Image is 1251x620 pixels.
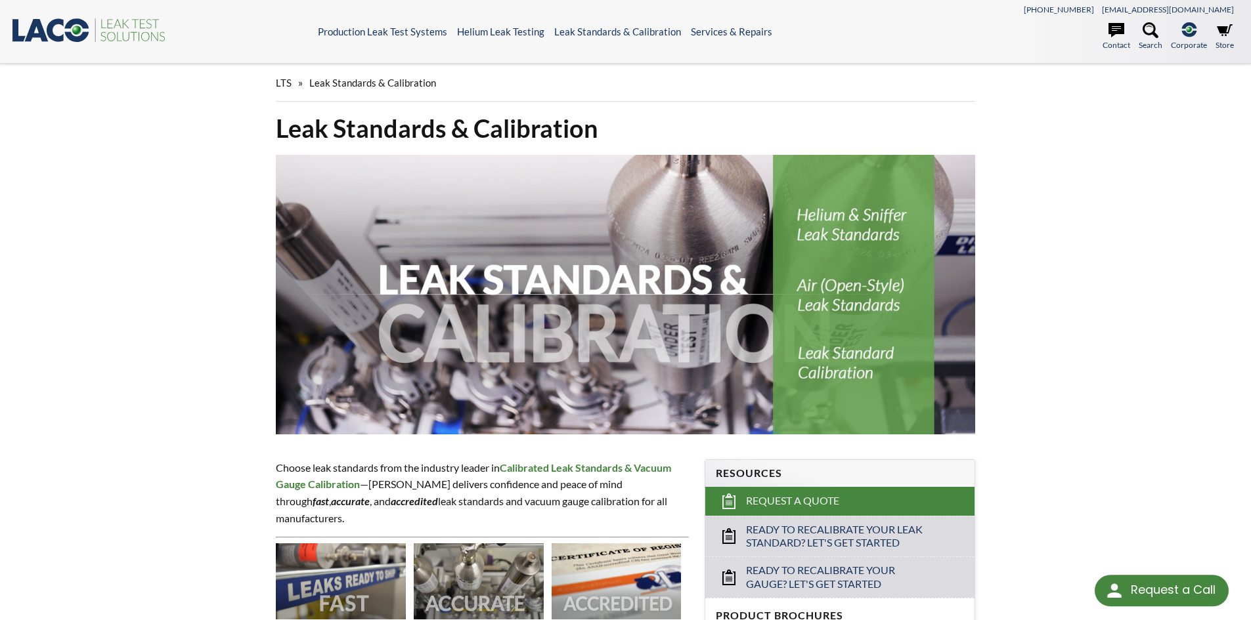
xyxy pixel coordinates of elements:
h1: Leak Standards & Calibration [276,112,976,144]
span: Request a Quote [746,494,839,508]
a: Contact [1103,22,1130,51]
img: Image showing the word FAST overlaid on it [276,543,406,619]
a: Ready to Recalibrate Your Gauge? Let's Get Started [705,556,975,598]
a: Helium Leak Testing [457,26,544,37]
a: Ready to Recalibrate Your Leak Standard? Let's Get Started [705,516,975,557]
img: Image showing the word ACCURATE overlaid on it [414,543,544,619]
strong: accurate [331,495,370,507]
a: Search [1139,22,1162,51]
span: Corporate [1171,39,1207,51]
span: Leak Standards & Calibration [309,77,436,89]
span: Ready to Recalibrate Your Gauge? Let's Get Started [746,564,936,591]
span: LTS [276,77,292,89]
a: Store [1216,22,1234,51]
em: accredited [391,495,438,507]
a: Request a Quote [705,487,975,516]
a: Services & Repairs [691,26,772,37]
em: fast [313,495,329,507]
p: Choose leak standards from the industry leader in —[PERSON_NAME] delivers confidence and peace of... [276,459,690,526]
a: [PHONE_NUMBER] [1024,5,1094,14]
img: Leak Standards & Calibration header [276,155,976,434]
h4: Resources [716,466,964,480]
a: Production Leak Test Systems [318,26,447,37]
div: Request a Call [1095,575,1229,606]
a: Leak Standards & Calibration [554,26,681,37]
div: » [276,64,976,102]
div: Request a Call [1131,575,1216,605]
img: Image showing the word ACCREDITED overlaid on it [552,543,682,619]
img: round button [1104,580,1125,601]
a: [EMAIL_ADDRESS][DOMAIN_NAME] [1102,5,1234,14]
span: Ready to Recalibrate Your Leak Standard? Let's Get Started [746,523,936,550]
